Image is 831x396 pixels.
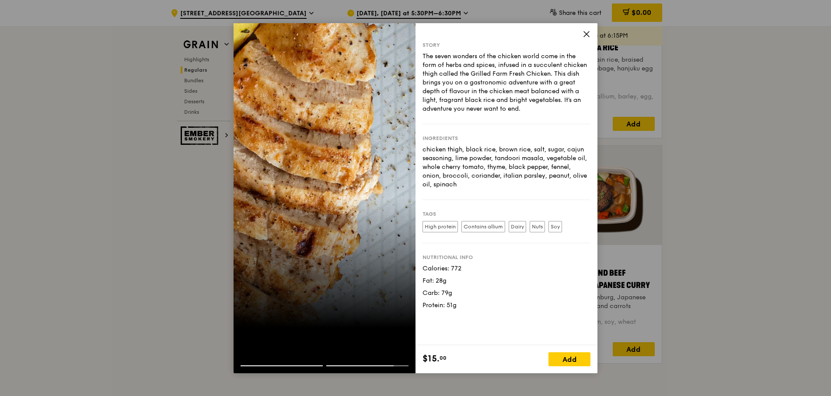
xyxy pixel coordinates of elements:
[422,352,440,365] span: $15.
[422,289,590,298] div: Carb: 79g
[461,221,505,232] label: Contains allium
[422,264,590,273] div: Calories: 772
[548,352,590,366] div: Add
[440,354,447,361] span: 00
[548,221,562,232] label: Soy
[422,52,590,113] div: The seven wonders of the chicken world come in the form of herbs and spices, infused in a succule...
[422,145,590,189] div: chicken thigh, black rice, brown rice, salt, sugar, cajun seasoning, lime powder, tandoori masala...
[422,301,590,310] div: Protein: 51g
[422,221,458,232] label: High protein
[509,221,526,232] label: Dairy
[422,210,590,217] div: Tags
[422,42,590,49] div: Story
[422,277,590,285] div: Fat: 28g
[530,221,545,232] label: Nuts
[422,135,590,142] div: Ingredients
[422,254,590,261] div: Nutritional info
